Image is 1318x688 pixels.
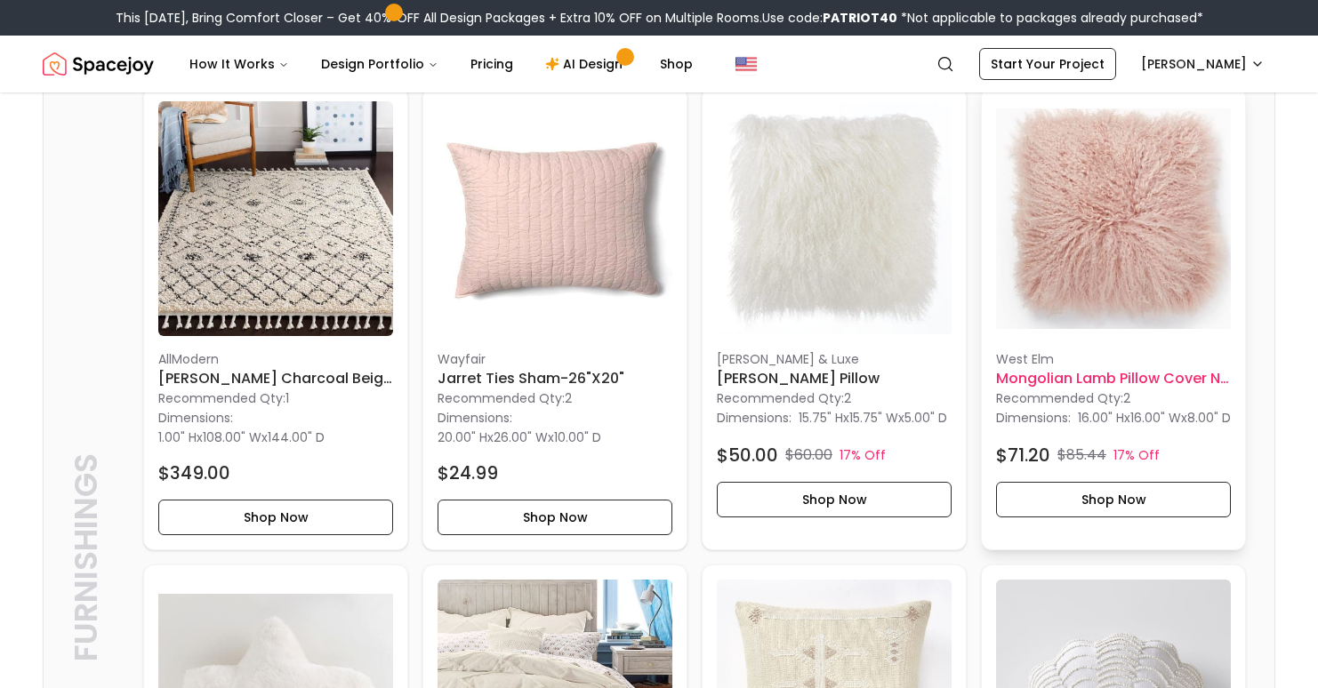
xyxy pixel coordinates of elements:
p: 17% Off [840,446,886,464]
span: 5.00" D [904,409,947,427]
span: 16.00" H [1078,409,1124,427]
a: AI Design [531,46,642,82]
nav: Main [175,46,707,82]
button: How It Works [175,46,303,82]
img: Tibby Sheepskin Pillow image [717,101,952,336]
span: 20.00" H [438,428,487,446]
p: West Elm [996,350,1231,368]
p: Dimensions: [438,407,512,428]
h6: Mongolian Lamb Pillow Cover no insert [996,368,1231,389]
span: 144.00" D [268,428,325,446]
p: Recommended Qty: 2 [996,389,1231,407]
h4: $24.99 [438,460,498,485]
p: Recommended Qty: 2 [717,389,952,407]
h6: [PERSON_NAME] Charcoal Beige Area Rug-9'x12' [158,368,393,389]
div: Chet Charcoal Beige Area Rug-9'x12' [143,86,408,550]
p: [PERSON_NAME] & Luxe [717,350,952,368]
button: Shop Now [996,482,1231,517]
p: $85.44 [1057,444,1106,466]
div: This [DATE], Bring Comfort Closer – Get 40% OFF All Design Packages + Extra 10% OFF on Multiple R... [116,9,1203,27]
div: Tibby Sheepskin Pillow [702,86,967,550]
p: x x [799,409,947,427]
span: 16.00" W [1130,409,1181,427]
img: Spacejoy Logo [43,46,154,82]
span: 8.00" D [1187,409,1231,427]
p: Wayfair [438,350,672,368]
p: 17% Off [1113,446,1160,464]
span: 15.75" W [849,409,898,427]
p: Recommended Qty: 1 [158,389,393,407]
a: Pricing [456,46,527,82]
img: Mongolian Lamb Pillow Cover no insert image [996,101,1231,336]
button: Shop Now [158,500,393,535]
span: Use code: [762,9,897,27]
div: Mongolian Lamb Pillow Cover no insert [981,86,1246,550]
p: Recommended Qty: 2 [438,389,672,407]
p: $60.00 [785,444,832,466]
span: 108.00" W [203,428,261,446]
p: AllModern [158,350,393,368]
button: [PERSON_NAME] [1130,48,1275,80]
a: Jarret Ties Sham-26"x20" imageWayfairJarret Ties Sham-26"x20"Recommended Qty:2Dimensions:20.00" H... [422,86,687,550]
p: x x [158,428,325,446]
p: Dimensions: [158,407,233,428]
a: Chet Charcoal Beige Area Rug-9'x12' imageAllModern[PERSON_NAME] Charcoal Beige Area Rug-9'x12'Rec... [143,86,408,550]
h6: Jarret Ties Sham-26"x20" [438,368,672,389]
nav: Global [43,36,1275,92]
a: Tibby Sheepskin Pillow image[PERSON_NAME] & Luxe[PERSON_NAME] PillowRecommended Qty:2Dimensions:1... [702,86,967,550]
button: Shop Now [438,500,672,535]
p: x x [438,428,601,446]
img: United States [735,53,757,75]
h4: $71.20 [996,443,1050,468]
span: 10.00" D [554,428,601,446]
a: Shop [646,46,707,82]
span: *Not applicable to packages already purchased* [897,9,1203,27]
span: 26.00" W [494,428,548,446]
img: Chet Charcoal Beige Area Rug-9'x12' image [158,101,393,336]
h4: $349.00 [158,460,230,485]
p: Dimensions: [996,407,1071,428]
span: 1.00" H [158,428,197,446]
button: Design Portfolio [307,46,453,82]
a: Mongolian Lamb Pillow Cover no insert imageWest ElmMongolian Lamb Pillow Cover no insertRecommend... [981,86,1246,550]
h4: $50.00 [717,443,778,468]
span: 15.75" H [799,409,843,427]
a: Start Your Project [979,48,1116,80]
img: Jarret Ties Sham-26"x20" image [438,101,672,336]
h6: [PERSON_NAME] Pillow [717,368,952,389]
a: Spacejoy [43,46,154,82]
p: x x [1078,409,1231,427]
b: PATRIOT40 [823,9,897,27]
button: Shop Now [717,482,952,517]
p: Dimensions: [717,407,792,428]
div: Jarret Ties Sham-26"x20" [422,86,687,550]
